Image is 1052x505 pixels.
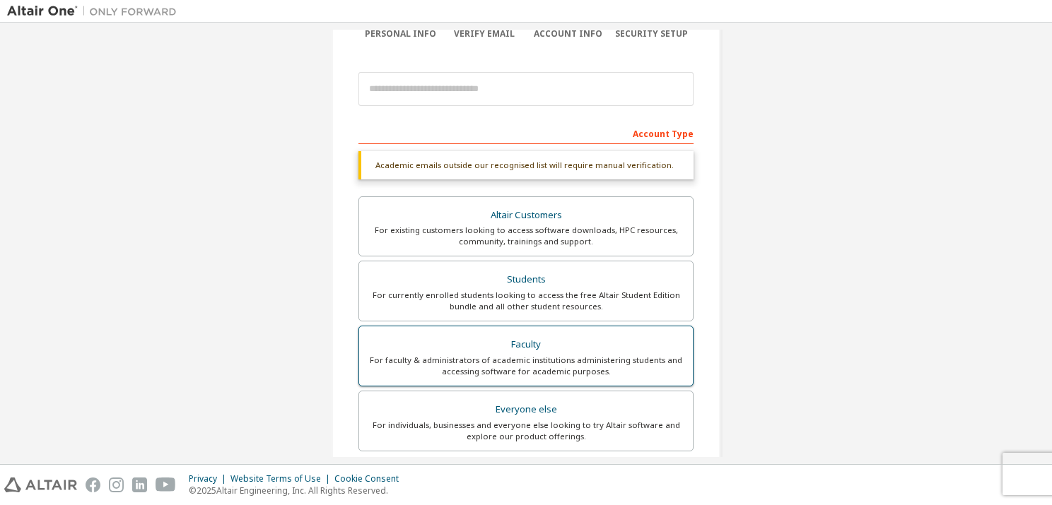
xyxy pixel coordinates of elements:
[358,121,694,144] div: Account Type
[334,473,407,485] div: Cookie Consent
[610,28,694,40] div: Security Setup
[368,270,684,290] div: Students
[368,290,684,312] div: For currently enrolled students looking to access the free Altair Student Edition bundle and all ...
[132,477,147,492] img: linkedin.svg
[368,206,684,225] div: Altair Customers
[358,28,443,40] div: Personal Info
[368,335,684,355] div: Faculty
[189,473,230,485] div: Privacy
[86,477,100,492] img: facebook.svg
[109,477,124,492] img: instagram.svg
[7,4,184,18] img: Altair One
[368,355,684,377] div: For faculty & administrators of academic institutions administering students and accessing softwa...
[368,225,684,247] div: For existing customers looking to access software downloads, HPC resources, community, trainings ...
[526,28,610,40] div: Account Info
[443,28,527,40] div: Verify Email
[368,420,684,442] div: For individuals, businesses and everyone else looking to try Altair software and explore our prod...
[189,485,407,497] p: © 2025 Altair Engineering, Inc. All Rights Reserved.
[358,151,694,179] div: Academic emails outside our recognised list will require manual verification.
[230,473,334,485] div: Website Terms of Use
[4,477,77,492] img: altair_logo.svg
[156,477,176,492] img: youtube.svg
[368,400,684,420] div: Everyone else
